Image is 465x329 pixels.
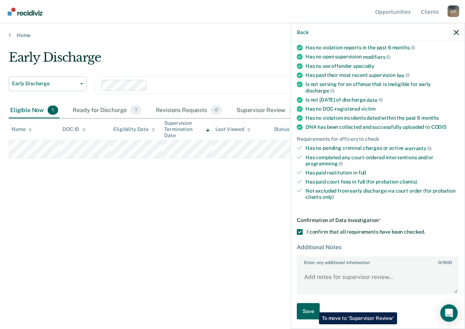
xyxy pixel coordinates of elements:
[440,304,458,322] div: Open Intercom Messenger
[306,161,343,166] span: programming
[297,244,459,251] div: Additional Notes
[274,126,290,132] div: Status
[307,229,425,235] span: I confirm that all requirements have been checked.
[71,103,142,119] div: Ready for Discharge
[62,126,86,132] div: DOC ID
[392,45,415,50] span: months
[306,72,459,78] div: Has paid their most recent supervision
[323,194,334,200] span: only)
[289,106,300,115] span: 0
[306,124,459,130] div: DNA has been collected and successfully uploaded to
[361,106,376,112] span: victim
[154,103,223,119] div: Revisions Requests
[306,170,459,176] div: Has paid restitution in
[297,136,459,142] div: Requirements for officers to check
[8,8,43,16] img: Recidiviz
[306,145,459,152] div: Has no pending criminal charges or active
[306,188,459,200] div: Not excluded from early discharge via court order (for probation clients
[367,97,383,103] span: date
[448,5,459,17] div: E D
[438,260,441,265] span: 0
[363,54,391,59] span: modifiers
[306,106,459,112] div: Has no DOC-registered
[235,103,302,119] div: Supervisor Review
[306,178,459,185] div: Has paid court fees in full (for probation
[438,260,452,265] span: / 1600
[211,106,222,115] span: 0
[298,257,458,265] label: Enter any additional information
[164,120,209,138] div: Supervision Termination Date
[400,178,417,184] span: clients)
[359,170,366,176] span: full
[353,63,375,69] span: specialty
[306,44,459,51] div: Has no violation reports in the past 6
[431,124,446,130] span: CODIS
[297,217,459,223] div: Confirmation of Data Investigation
[306,96,459,103] div: Is not [DATE] of discharge
[306,63,459,69] div: Has no sex offender
[405,145,432,151] span: warrants
[113,126,155,132] div: Eligibility Date
[9,103,60,119] div: Eligible Now
[448,5,459,17] button: Profile dropdown button
[9,50,427,71] div: Early Discharge
[297,29,308,35] button: Back
[397,72,410,78] span: fee
[306,115,459,121] div: Has no violation incidents dated within the past 6
[130,106,141,115] span: 1
[306,154,459,166] div: Has completed any court-ordered interventions and/or
[215,126,251,132] div: Last Viewed
[306,87,335,93] span: discharge
[9,32,456,38] a: Home
[48,106,58,115] span: 1
[306,54,459,60] div: Has no open supervision
[306,81,459,94] div: Is not serving for an offense that is ineligible for early
[12,81,77,87] span: Early Discharge
[12,126,32,132] div: Name
[421,115,439,121] span: months
[297,303,320,320] button: Save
